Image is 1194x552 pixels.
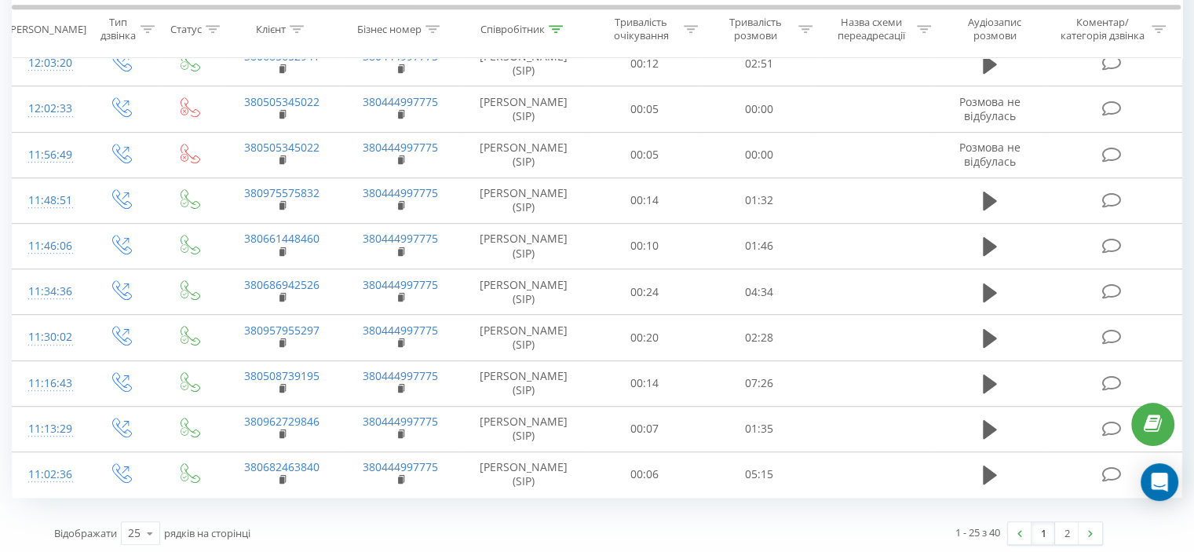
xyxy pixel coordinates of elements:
[244,231,319,246] a: 380661448460
[1141,463,1178,501] div: Open Intercom Messenger
[702,360,816,406] td: 07:26
[460,132,588,177] td: [PERSON_NAME] (SIP)
[28,276,70,307] div: 11:34:36
[588,451,702,497] td: 00:06
[28,93,70,124] div: 12:02:33
[28,368,70,399] div: 11:16:43
[363,185,438,200] a: 380444997775
[702,315,816,360] td: 02:28
[702,41,816,86] td: 02:51
[244,414,319,429] a: 380962729846
[588,223,702,269] td: 00:10
[588,406,702,451] td: 00:07
[256,23,286,36] div: Клієнт
[1056,16,1148,43] div: Коментар/категорія дзвінка
[357,23,422,36] div: Бізнес номер
[244,323,319,338] a: 380957955297
[460,41,588,86] td: [PERSON_NAME] (SIP)
[244,277,319,292] a: 380686942526
[588,132,702,177] td: 00:05
[702,451,816,497] td: 05:15
[702,223,816,269] td: 01:46
[28,459,70,490] div: 11:02:36
[480,23,545,36] div: Співробітник
[28,48,70,79] div: 12:03:20
[959,140,1021,169] span: Розмова не відбулась
[702,132,816,177] td: 00:00
[164,526,250,540] span: рядків на сторінці
[460,451,588,497] td: [PERSON_NAME] (SIP)
[363,414,438,429] a: 380444997775
[244,368,319,383] a: 380508739195
[54,526,117,540] span: Відображати
[588,269,702,315] td: 00:24
[588,315,702,360] td: 00:20
[949,16,1041,43] div: Аудіозапис розмови
[244,140,319,155] a: 380505345022
[7,23,86,36] div: [PERSON_NAME]
[363,459,438,474] a: 380444997775
[363,49,438,64] a: 380444997775
[702,406,816,451] td: 01:35
[363,277,438,292] a: 380444997775
[1055,522,1079,544] a: 2
[460,269,588,315] td: [PERSON_NAME] (SIP)
[460,406,588,451] td: [PERSON_NAME] (SIP)
[831,16,913,43] div: Назва схеми переадресації
[460,86,588,132] td: [PERSON_NAME] (SIP)
[128,525,141,541] div: 25
[28,185,70,216] div: 11:48:51
[702,269,816,315] td: 04:34
[588,86,702,132] td: 00:05
[363,140,438,155] a: 380444997775
[702,177,816,223] td: 01:32
[588,360,702,406] td: 00:14
[244,49,319,64] a: 380685652941
[244,185,319,200] a: 380975575832
[170,23,202,36] div: Статус
[460,223,588,269] td: [PERSON_NAME] (SIP)
[1032,522,1055,544] a: 1
[244,459,319,474] a: 380682463840
[460,360,588,406] td: [PERSON_NAME] (SIP)
[588,41,702,86] td: 00:12
[959,94,1021,123] span: Розмова не відбулась
[28,322,70,353] div: 11:30:02
[588,177,702,223] td: 00:14
[602,16,681,43] div: Тривалість очікування
[702,86,816,132] td: 00:00
[28,414,70,444] div: 11:13:29
[363,94,438,109] a: 380444997775
[244,94,319,109] a: 380505345022
[460,315,588,360] td: [PERSON_NAME] (SIP)
[363,368,438,383] a: 380444997775
[28,231,70,261] div: 11:46:06
[363,323,438,338] a: 380444997775
[955,525,1000,540] div: 1 - 25 з 40
[28,140,70,170] div: 11:56:49
[460,177,588,223] td: [PERSON_NAME] (SIP)
[363,231,438,246] a: 380444997775
[99,16,136,43] div: Тип дзвінка
[716,16,794,43] div: Тривалість розмови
